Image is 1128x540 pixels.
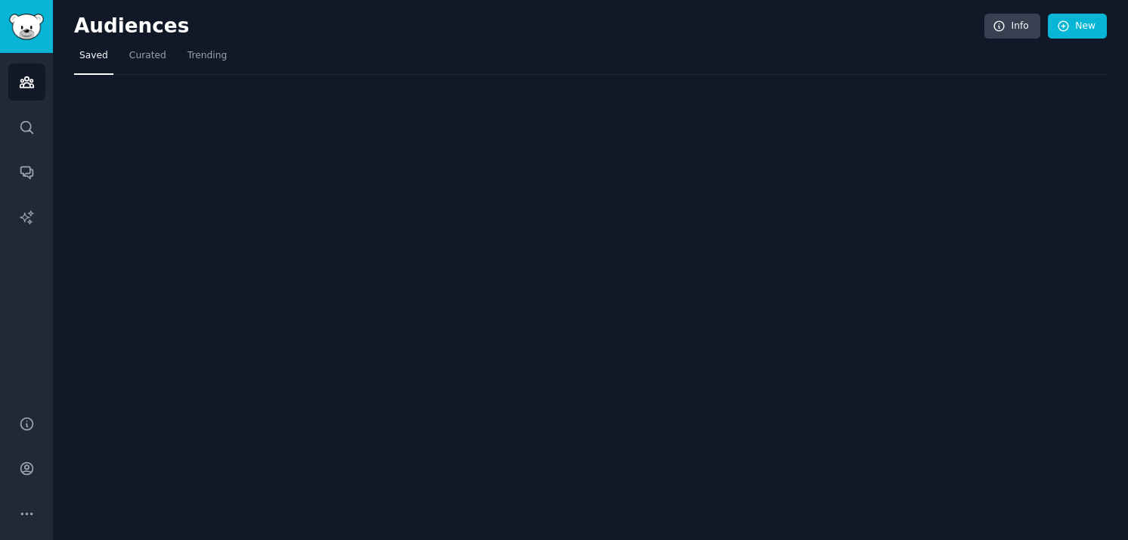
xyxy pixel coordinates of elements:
span: Trending [187,49,227,63]
span: Curated [129,49,166,63]
span: Saved [79,49,108,63]
a: Saved [74,44,113,75]
a: Trending [182,44,232,75]
img: GummySearch logo [9,14,44,40]
a: New [1048,14,1107,39]
a: Info [984,14,1040,39]
a: Curated [124,44,172,75]
h2: Audiences [74,14,984,39]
